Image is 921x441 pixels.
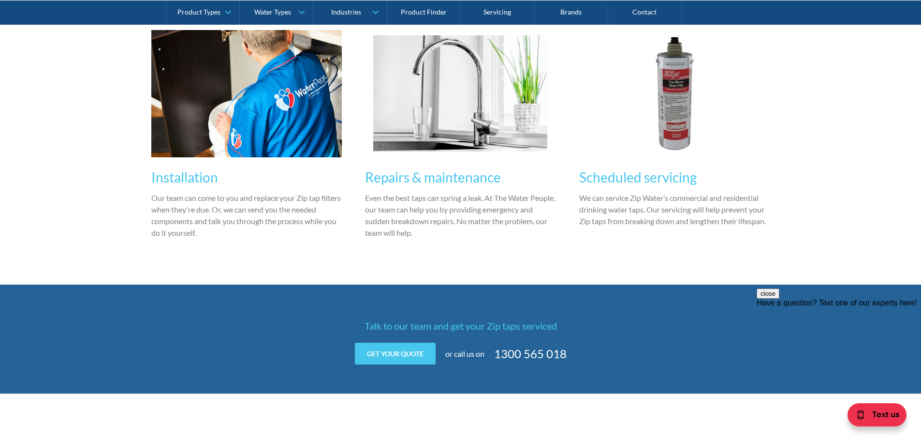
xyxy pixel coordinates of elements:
[151,30,342,157] img: Installation
[272,319,649,333] h4: Talk to our team and get your Zip taps serviced
[177,8,220,16] div: Product Types
[151,167,342,187] h3: Installation
[494,345,567,363] a: 1300 565 018
[365,167,556,187] h3: Repairs & maintenance
[824,393,921,441] iframe: podium webchat widget bubble
[445,348,484,360] p: or call us on
[365,192,556,239] p: Even the best taps can spring a leak. At The Water People, our team can help you by providing eme...
[151,192,342,239] p: Our team can come to you and replace your Zip tap filters when they're due. Or, we can send you t...
[757,289,921,405] iframe: podium webchat widget prompt
[587,35,761,152] img: Scheduled servicing
[579,192,770,227] p: We can service Zip Water’s commercial and residential drinking water taps. Our servicing will hel...
[579,167,770,187] h3: Scheduled servicing
[331,8,361,16] div: Industries
[373,35,547,152] img: Repairs & maintenance
[254,8,291,16] div: Water Types
[355,343,436,365] a: Get your quote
